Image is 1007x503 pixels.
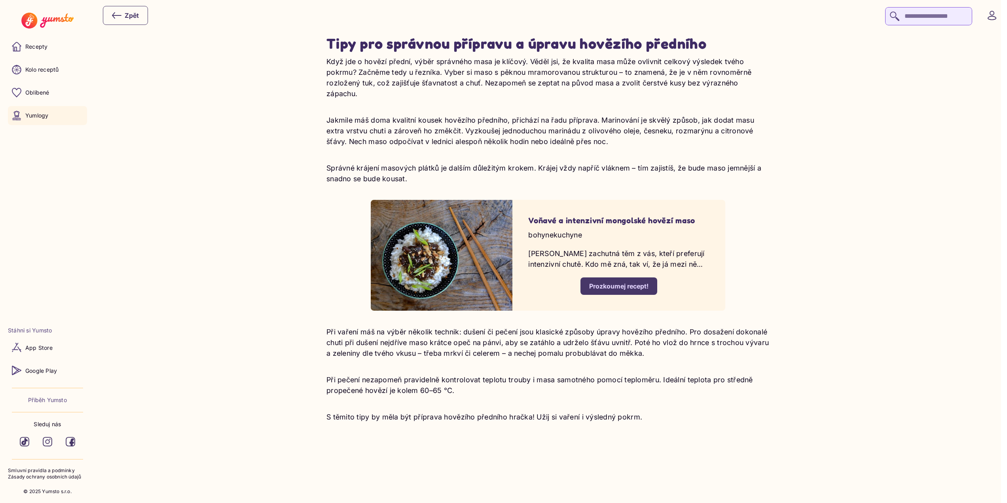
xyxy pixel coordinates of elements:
[528,248,709,270] p: [PERSON_NAME] zachutná těm z vás, kteří preferují intenzivní chutě. Kdo mě zná, tak ví, že já mez...
[8,361,87,380] a: Google Play
[326,56,770,99] p: Když jde o hovězí přední, výběr správného masa je klíčový. Věděl jsi, že kvalita masa může ovlivn...
[8,106,87,125] a: Yumlogy
[580,277,657,295] button: Prozkoumej recept!
[25,43,47,51] p: Recepty
[23,488,72,495] p: © 2025 Yumsto s.r.o.
[8,37,87,56] a: Recepty
[8,326,87,334] li: Stáhni si Yumsto
[326,326,770,359] p: Při vaření máš na výběr několik technik: dušení či pečení jsou klasické způsoby úpravy hovězího p...
[371,200,512,311] img: undefined
[112,11,139,20] div: Zpět
[326,446,770,501] iframe: Advertisement
[8,60,87,79] a: Kolo receptů
[8,338,87,357] a: App Store
[25,112,48,120] p: Yumlogy
[25,344,53,352] p: App Store
[25,89,49,97] p: Oblíbené
[8,83,87,102] a: Oblíbené
[25,66,59,74] p: Kolo receptů
[21,13,73,28] img: Yumsto logo
[326,374,770,396] p: Při pečení nezapomeň pravidelně kontrolovat teplotu trouby i masa samotného pomocí teploměru. Ide...
[326,163,770,184] p: Správné krájení masových plátků je dalším důležitým krokem. Krájej vždy napříč vláknem – tím zaji...
[326,34,770,52] h2: Tipy pro správnou přípravu a úpravu hovězího předního
[326,115,770,147] p: Jakmile máš doma kvalitní kousek hovězího předního, přichází na řadu příprava. Marinování je skvě...
[8,467,87,474] a: Smluvní pravidla a podmínky
[528,230,709,240] p: bohynekuchyne
[28,396,67,404] a: Příběh Yumsto
[589,282,649,290] div: Prozkoumej recept!
[326,412,770,422] p: S těmito tipy by měla být příprava hovězího předního hračka! Užij si vaření i výsledný pokrm.
[528,216,709,226] p: Voňavé a intenzivní mongolské hovězí maso
[34,420,61,428] p: Sleduj nás
[103,6,148,25] button: Zpět
[8,474,87,480] a: Zásady ochrany osobních údajů
[25,367,57,375] p: Google Play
